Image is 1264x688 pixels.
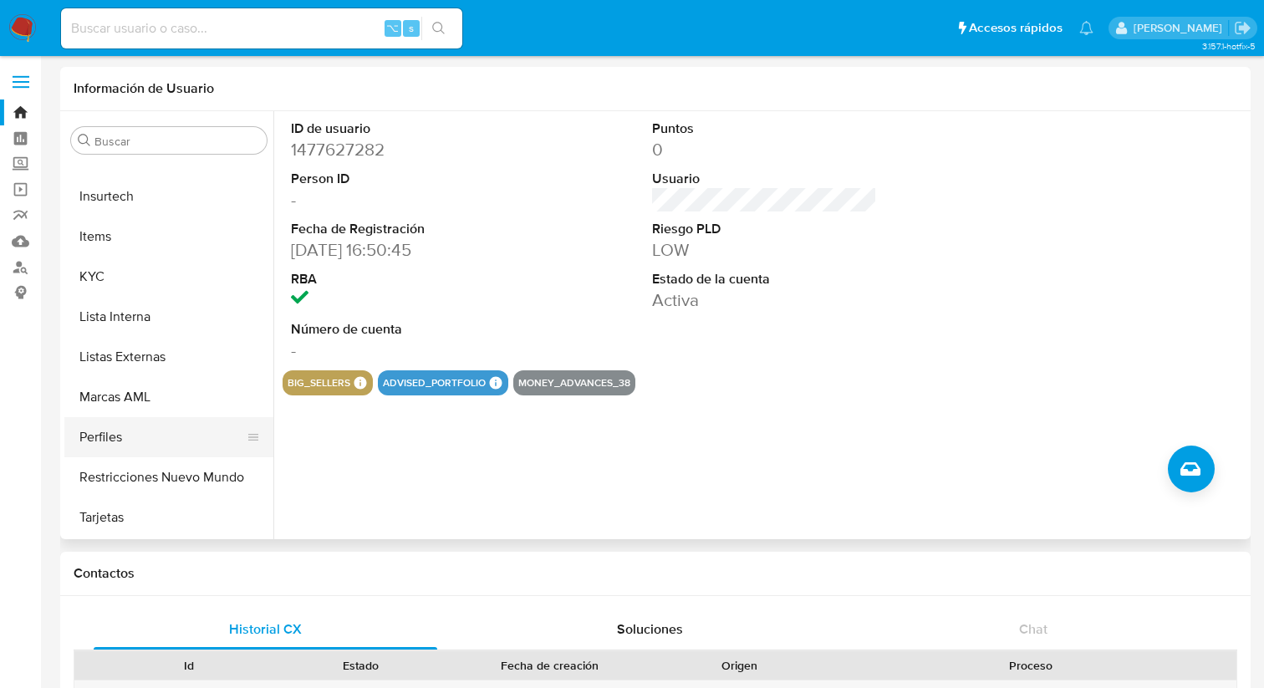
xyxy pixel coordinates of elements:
dt: Person ID [291,170,515,188]
div: Estado [287,657,435,674]
button: advised_portfolio [383,380,486,386]
span: Historial CX [229,619,302,639]
p: adriana.camarilloduran@mercadolibre.com.mx [1134,20,1228,36]
button: money_advances_38 [518,380,630,386]
button: Marcas AML [64,377,273,417]
input: Buscar usuario o caso... [61,18,462,39]
span: Chat [1019,619,1047,639]
dt: RBA [291,270,515,288]
span: Accesos rápidos [969,19,1063,37]
button: Listas Externas [64,337,273,377]
a: Salir [1234,19,1251,37]
h1: Contactos [74,565,1237,582]
button: big_sellers [288,380,350,386]
dd: Activa [652,288,876,312]
input: Buscar [94,134,260,149]
span: ⌥ [386,20,399,36]
dd: [DATE] 16:50:45 [291,238,515,262]
dt: Riesgo PLD [652,220,876,238]
button: Insurtech [64,176,273,217]
button: Items [64,217,273,257]
button: Perfiles [64,417,260,457]
dt: Fecha de Registración [291,220,515,238]
button: Restricciones Nuevo Mundo [64,457,273,497]
dt: Número de cuenta [291,320,515,339]
h1: Información de Usuario [74,80,214,97]
div: Fecha de creación [457,657,642,674]
dt: Usuario [652,170,876,188]
button: KYC [64,257,273,297]
dd: - [291,339,515,362]
div: Id [115,657,263,674]
dt: ID de usuario [291,120,515,138]
button: Buscar [78,134,91,147]
dd: LOW [652,238,876,262]
span: s [409,20,414,36]
a: Notificaciones [1079,21,1093,35]
span: Soluciones [617,619,683,639]
dd: 1477627282 [291,138,515,161]
button: Tarjetas [64,497,273,538]
dd: 0 [652,138,876,161]
dt: Puntos [652,120,876,138]
button: Lista Interna [64,297,273,337]
button: search-icon [421,17,456,40]
dt: Estado de la cuenta [652,270,876,288]
div: Origen [665,657,813,674]
dd: - [291,188,515,211]
div: Proceso [837,657,1225,674]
